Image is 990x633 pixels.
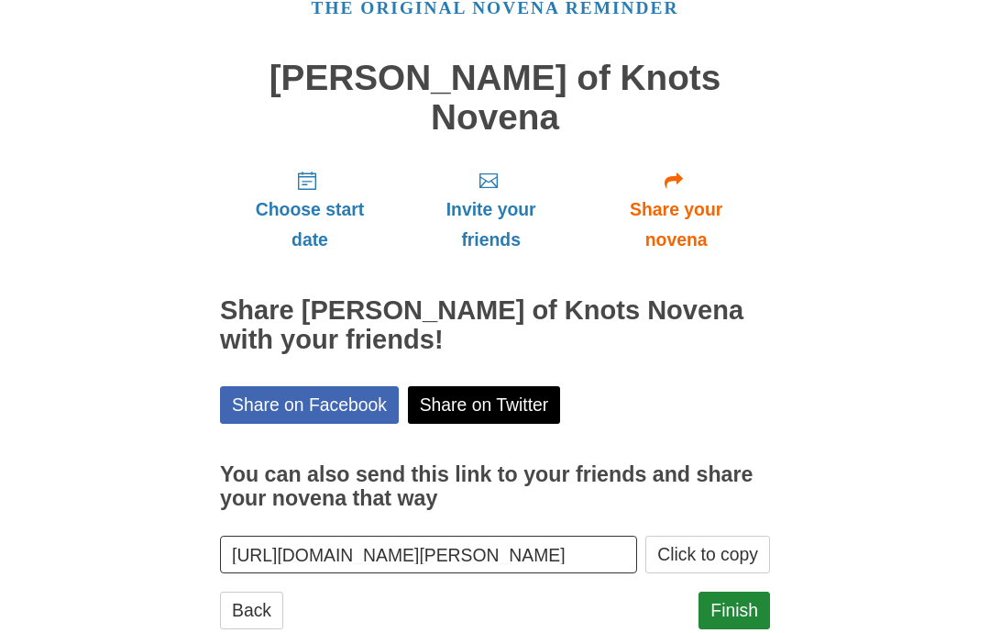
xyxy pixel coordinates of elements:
[238,194,381,255] span: Choose start date
[698,592,770,629] a: Finish
[220,386,399,424] a: Share on Facebook
[582,155,770,264] a: Share your novena
[220,592,283,629] a: Back
[645,536,770,573] button: Click to copy
[400,155,582,264] a: Invite your friends
[418,194,564,255] span: Invite your friends
[600,194,752,255] span: Share your novena
[220,155,400,264] a: Choose start date
[408,386,561,424] a: Share on Twitter
[220,463,770,510] h3: You can also send this link to your friends and share your novena that way
[220,59,770,137] h1: [PERSON_NAME] of Knots Novena
[220,296,770,355] h2: Share [PERSON_NAME] of Knots Novena with your friends!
